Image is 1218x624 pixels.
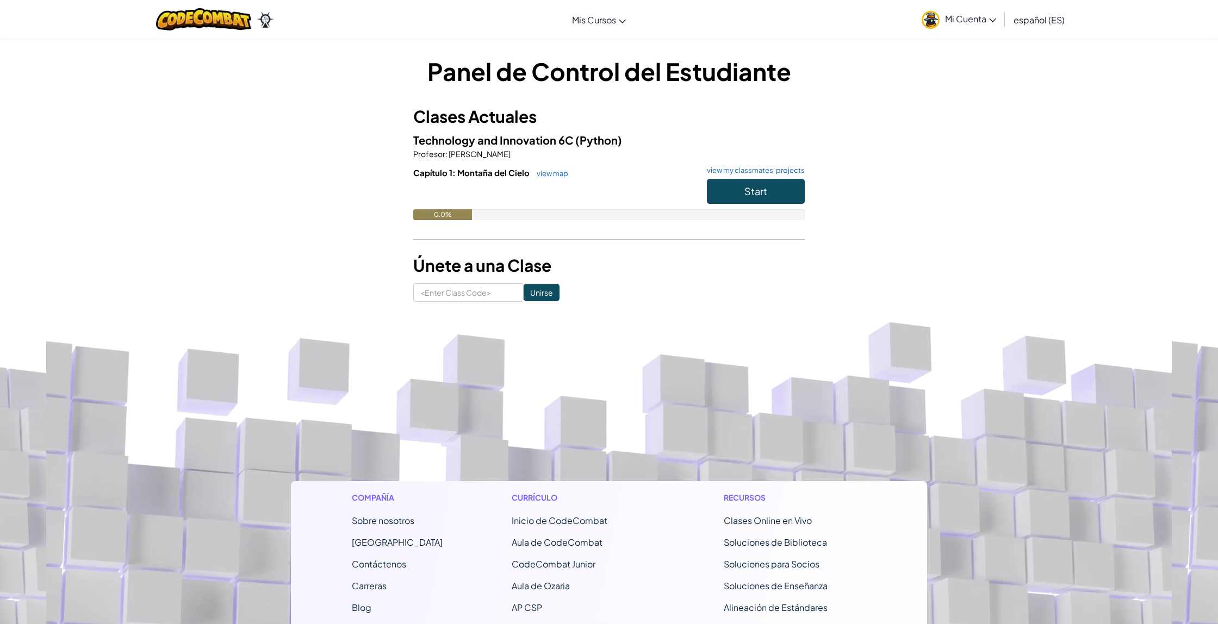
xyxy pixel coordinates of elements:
[413,54,805,88] h1: Panel de Control del Estudiante
[572,14,616,26] span: Mis Cursos
[531,169,568,178] a: view map
[445,149,448,159] span: :
[413,253,805,278] h3: Únete a una Clase
[724,515,812,526] a: Clases Online en Vivo
[448,149,511,159] span: [PERSON_NAME]
[724,492,867,503] h1: Recursos
[575,133,622,147] span: (Python)
[707,179,805,204] button: Start
[512,558,595,570] a: CodeCombat Junior
[413,149,445,159] span: Profesor
[724,536,827,548] a: Soluciones de Biblioteca
[922,11,940,29] img: avatar
[512,536,602,548] a: Aula de CodeCombat
[413,209,472,220] div: 0.0%
[1008,5,1070,34] a: español (ES)
[413,104,805,129] h3: Clases Actuales
[512,492,655,503] h1: Currículo
[724,602,828,613] a: Alineación de Estándares
[352,536,443,548] a: [GEOGRAPHIC_DATA]
[945,13,996,24] span: Mi Cuenta
[724,558,819,570] a: Soluciones para Socios
[352,602,371,613] a: Blog
[1014,14,1065,26] span: español (ES)
[352,558,406,570] span: Contáctenos
[156,8,251,30] img: CodeCombat logo
[413,283,524,302] input: <Enter Class Code>
[512,602,542,613] a: AP CSP
[724,580,828,591] a: Soluciones de Enseñanza
[257,11,274,28] img: Ozaria
[512,580,570,591] a: Aula de Ozaria
[916,2,1002,36] a: Mi Cuenta
[524,284,560,301] input: Unirse
[744,185,767,197] span: Start
[352,580,387,591] a: Carreras
[352,492,443,503] h1: Compañía
[567,5,631,34] a: Mis Cursos
[413,133,575,147] span: Technology and Innovation 6C
[352,515,414,526] a: Sobre nosotros
[701,167,805,174] a: view my classmates' projects
[512,515,607,526] span: Inicio de CodeCombat
[413,167,531,178] span: Capítulo 1: Montaña del Cielo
